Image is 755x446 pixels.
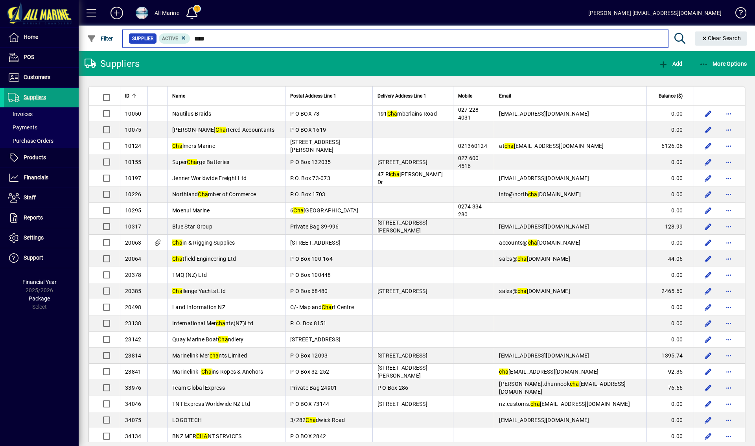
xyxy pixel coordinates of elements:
[517,256,527,262] em: cha
[24,254,43,261] span: Support
[588,7,722,19] div: [PERSON_NAME] [EMAIL_ADDRESS][DOMAIN_NAME]
[159,33,190,44] mat-chip: Activation Status: Active
[722,220,735,233] button: More options
[290,385,337,391] span: Private Bag 24901
[570,381,579,387] em: cha
[125,127,141,133] span: 10075
[172,433,241,439] span: BNZ MER NT SERVICES
[85,57,140,70] div: Suppliers
[697,57,749,71] button: More Options
[210,352,219,359] em: cha
[530,401,540,407] em: cha
[24,74,50,80] span: Customers
[702,123,714,136] button: Edit
[125,385,141,391] span: 33976
[699,61,747,67] span: More Options
[646,154,694,170] td: 0.00
[293,207,304,214] em: Cha
[458,92,472,100] span: Mobile
[702,269,714,281] button: Edit
[155,7,179,19] div: All Marine
[172,223,212,230] span: Blue Star Group
[198,191,208,197] em: Cha
[125,401,141,407] span: 34046
[172,256,182,262] em: Cha
[290,336,340,343] span: [STREET_ADDRESS]
[172,352,247,359] span: Marinelink Mer nts Limited
[646,348,694,364] td: 1395.74
[659,61,682,67] span: Add
[722,349,735,362] button: More options
[104,6,129,20] button: Add
[290,352,328,359] span: P O Box 12093
[125,272,141,278] span: 20378
[172,92,185,100] span: Name
[290,127,326,133] span: P O BOX 1619
[659,92,683,100] span: Balance ($)
[722,140,735,152] button: More options
[290,417,345,423] span: 3/282 dwick Road
[702,188,714,201] button: Edit
[722,107,735,120] button: More options
[24,34,38,40] span: Home
[702,140,714,152] button: Edit
[290,433,326,439] span: P O BOX 2842
[24,94,46,100] span: Suppliers
[172,240,182,246] em: Cha
[125,175,141,181] span: 10197
[24,174,48,181] span: Financials
[125,207,141,214] span: 10295
[24,154,46,160] span: Products
[125,92,129,100] span: ID
[290,175,330,181] span: P.O. Box 73-073
[172,320,254,326] span: International Mer nts(NZ)Ltd
[722,156,735,168] button: More options
[172,336,243,343] span: Quay Marine Boat ndlery
[24,54,34,60] span: POS
[458,155,479,169] span: 027 600 4516
[172,288,226,294] span: llenge Yachts Ltd
[646,170,694,186] td: 0.00
[4,121,79,134] a: Payments
[162,36,178,41] span: Active
[702,414,714,426] button: Edit
[129,6,155,20] button: Profile
[125,111,141,117] span: 10050
[125,433,141,439] span: 34134
[290,304,354,310] span: C/- Map and rt Centre
[499,288,570,294] span: sales@ [DOMAIN_NAME]
[172,159,229,165] span: Super rge Batteries
[125,336,141,343] span: 23142
[4,28,79,47] a: Home
[702,172,714,184] button: Edit
[172,240,235,246] span: in & Rigging Supplies
[646,106,694,122] td: 0.00
[4,188,79,208] a: Staff
[290,240,340,246] span: [STREET_ADDRESS]
[722,252,735,265] button: More options
[499,256,570,262] span: sales@ [DOMAIN_NAME]
[517,288,527,294] em: cha
[702,236,714,249] button: Edit
[125,92,143,100] div: ID
[377,92,426,100] span: Delivery Address Line 1
[377,171,443,185] span: 47 Ri [PERSON_NAME] Dr
[125,320,141,326] span: 23138
[722,285,735,297] button: More options
[290,111,320,117] span: P O BOX 73
[390,171,400,177] em: cha
[646,299,694,315] td: 0.00
[701,35,741,41] span: Clear Search
[125,143,141,149] span: 10124
[187,159,197,165] em: Cha
[132,35,153,42] span: Supplier
[702,365,714,378] button: Edit
[377,111,437,117] span: 191 mberlains Road
[458,92,490,100] div: Mobile
[722,172,735,184] button: More options
[702,107,714,120] button: Edit
[702,398,714,410] button: Edit
[125,288,141,294] span: 20385
[4,208,79,228] a: Reports
[499,352,589,359] span: [EMAIL_ADDRESS][DOMAIN_NAME]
